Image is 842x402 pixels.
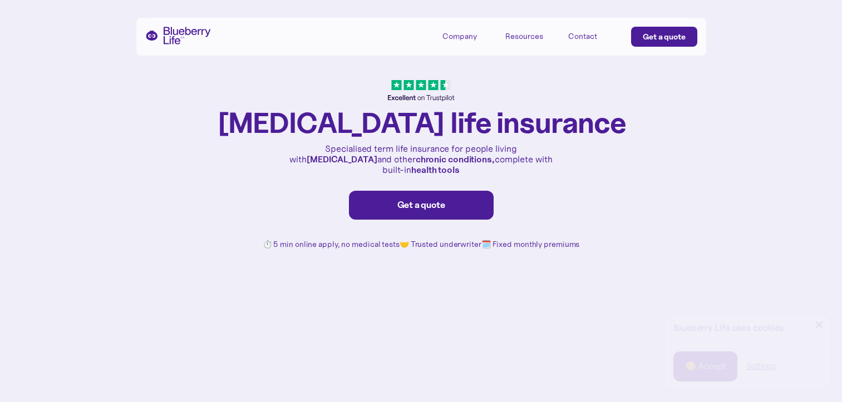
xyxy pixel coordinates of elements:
div: Resources [505,32,543,41]
a: Settings [746,360,776,372]
h1: [MEDICAL_DATA] life insurance [216,107,626,138]
p: ⏱️ 5 min online apply, no medical tests 🤝 Trusted underwriter 🗓️ Fixed monthly premiums [263,240,580,249]
a: 🍪 Accept [673,351,737,381]
a: Contact [568,27,618,45]
p: Specialised term life insurance for people living with and other complete with built-in [288,143,555,176]
div: Contact [568,32,597,41]
div: Get a quote [643,31,686,42]
a: Get a quote [631,27,697,47]
strong: [MEDICAL_DATA] [307,153,377,165]
div: 🍪 Accept [685,360,726,373]
a: home [145,27,211,44]
a: Close Cookie Popup [808,314,830,336]
strong: health tools [411,164,460,175]
div: Get a quote [361,200,482,211]
a: Get a quote [349,191,494,220]
div: Resources [505,27,555,45]
div: Company [442,32,477,41]
div: Company [442,27,493,45]
strong: chronic conditions, [416,153,495,165]
div: Blueberry Life uses cookies [673,322,821,333]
